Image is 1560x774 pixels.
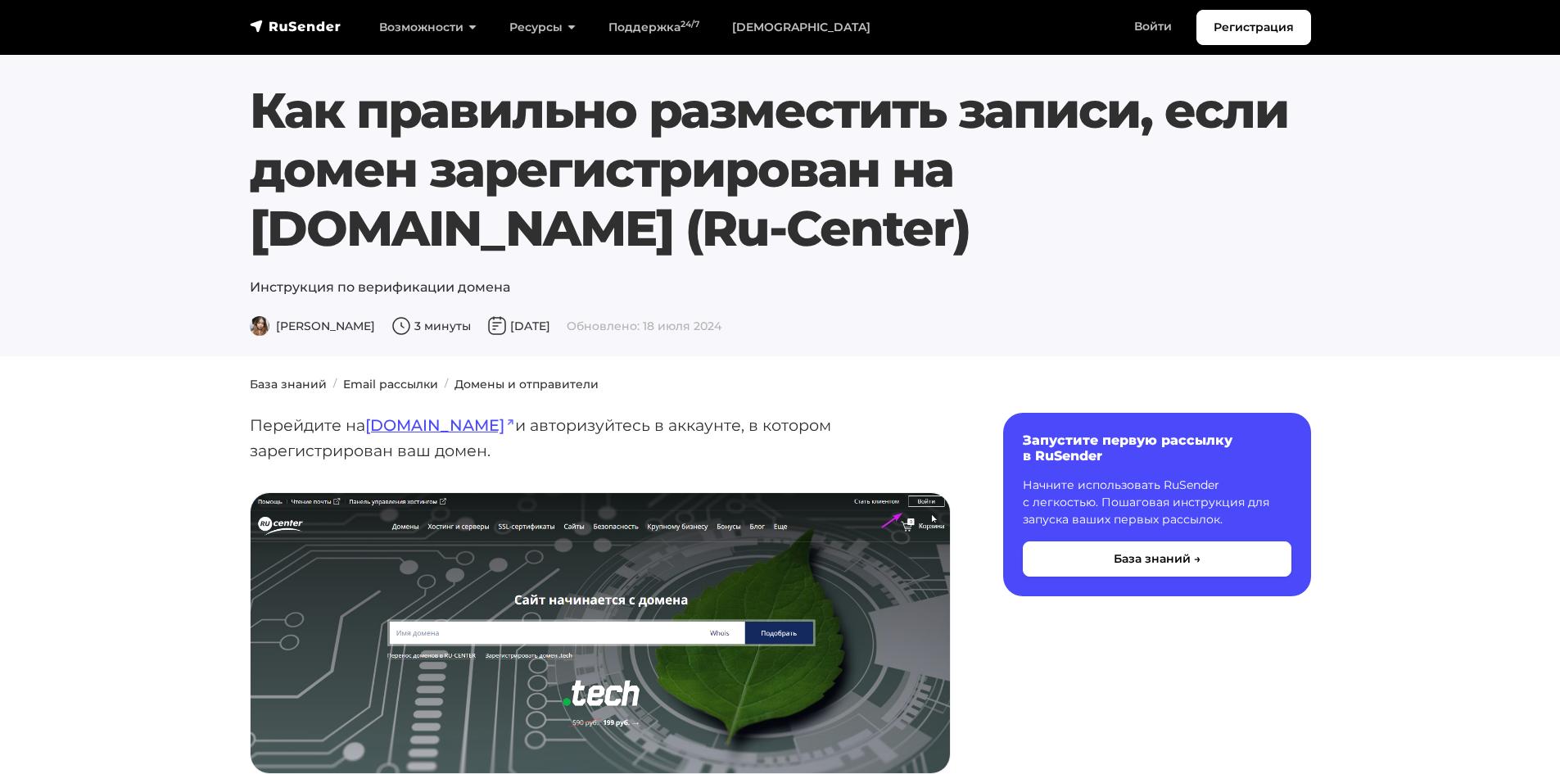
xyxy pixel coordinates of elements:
a: Регистрация [1196,10,1311,45]
a: Email рассылки [343,377,438,392]
h1: Как правильно разместить записи, если домен зарегистрирован на [DOMAIN_NAME] (Ru-Center) [250,81,1311,258]
span: Обновлено: 18 июля 2024 [567,319,721,333]
p: Начните использовать RuSender с легкостью. Пошаговая инструкция для запуска ваших первых рассылок. [1023,477,1291,528]
img: Время чтения [391,316,411,336]
a: [DEMOGRAPHIC_DATA] [716,11,887,44]
a: Ресурсы [493,11,592,44]
p: Перейдите на и авторизуйтесь в аккаунте, в котором зарегистрирован ваш домен. [250,413,951,463]
img: RuSender [250,18,341,34]
a: Возможности [363,11,493,44]
a: Запустите первую рассылку в RuSender Начните использовать RuSender с легкостью. Пошаговая инструк... [1003,413,1311,596]
a: База знаний [250,377,327,392]
a: Домены и отправители [454,377,599,392]
img: Дата публикации [487,316,507,336]
nav: breadcrumb [240,376,1321,393]
a: [DOMAIN_NAME] [365,415,515,435]
h6: Запустите первую рассылку в RuSender [1023,432,1291,464]
span: [PERSON_NAME] [250,319,375,333]
a: Поддержка24/7 [592,11,716,44]
a: Войти [1118,10,1188,43]
span: 3 минуты [391,319,471,333]
button: База знаний → [1023,541,1291,577]
p: Инструкция по верификации домена [250,278,1311,297]
span: [DATE] [487,319,550,333]
sup: 24/7 [681,19,699,29]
